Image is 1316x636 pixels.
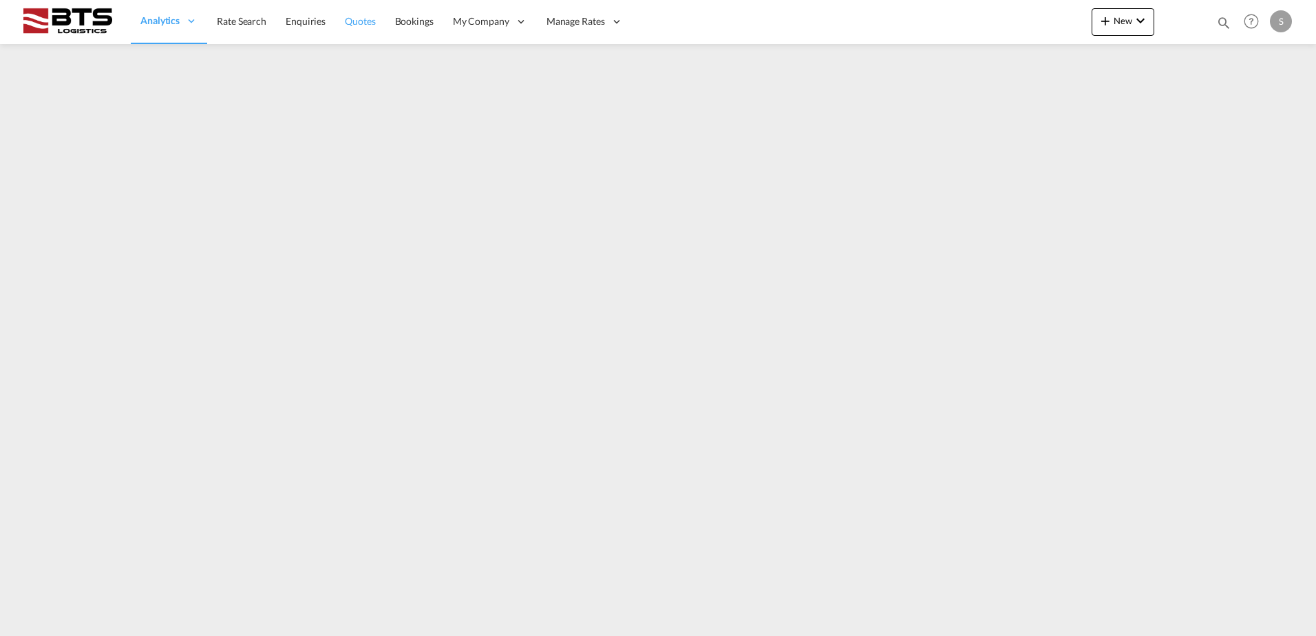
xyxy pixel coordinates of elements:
[1240,10,1270,34] div: Help
[140,14,180,28] span: Analytics
[1097,15,1149,26] span: New
[1270,10,1292,32] div: S
[1092,8,1154,36] button: icon-plus 400-fgNewicon-chevron-down
[453,14,509,28] span: My Company
[21,6,114,37] img: cdcc71d0be7811ed9adfbf939d2aa0e8.png
[395,15,434,27] span: Bookings
[1240,10,1263,33] span: Help
[345,15,375,27] span: Quotes
[1097,12,1114,29] md-icon: icon-plus 400-fg
[286,15,326,27] span: Enquiries
[1216,15,1231,30] md-icon: icon-magnify
[546,14,605,28] span: Manage Rates
[217,15,266,27] span: Rate Search
[1216,15,1231,36] div: icon-magnify
[1132,12,1149,29] md-icon: icon-chevron-down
